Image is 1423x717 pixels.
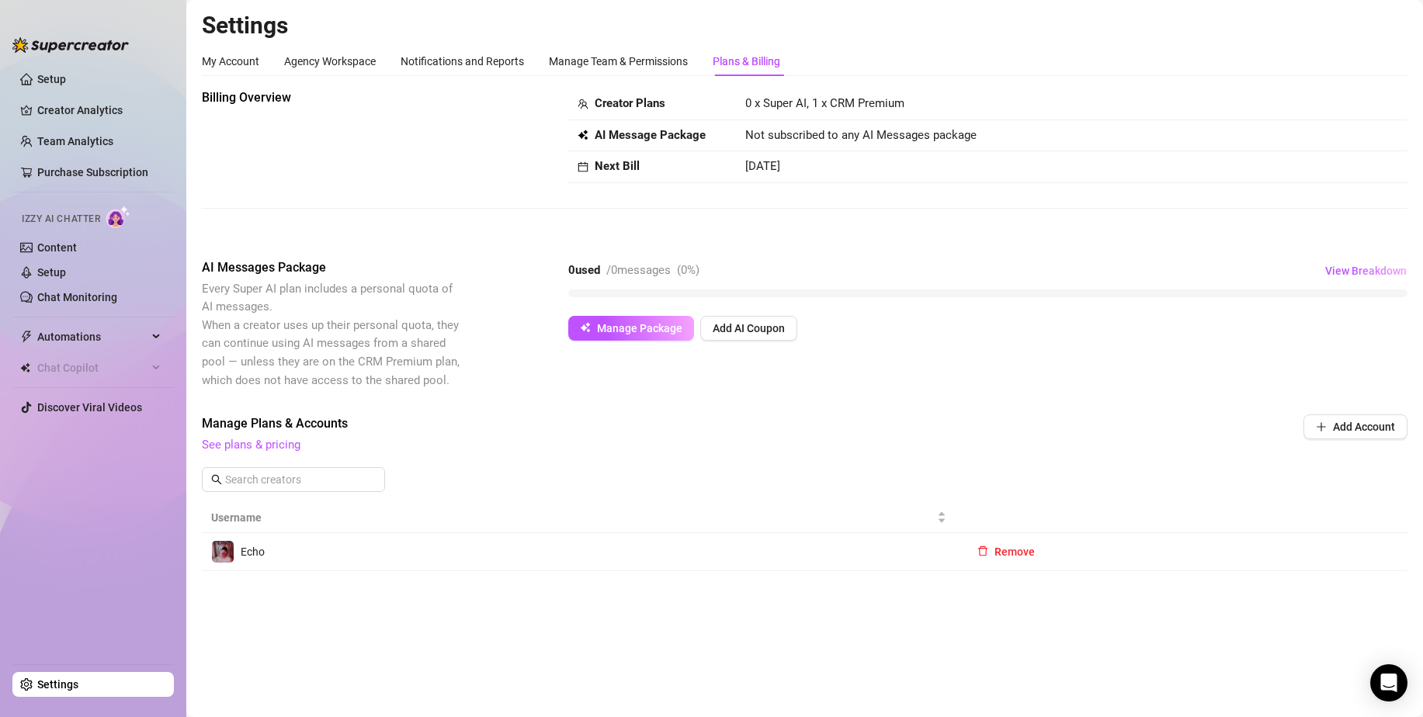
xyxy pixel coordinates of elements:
a: Content [37,241,77,254]
strong: AI Message Package [595,128,706,142]
span: ( 0 %) [677,263,699,277]
span: calendar [578,161,588,172]
img: Chat Copilot [20,362,30,373]
span: View Breakdown [1325,265,1407,277]
span: Manage Plans & Accounts [202,414,1198,433]
a: Team Analytics [37,135,113,147]
span: Billing Overview [202,88,463,107]
span: Username [211,509,934,526]
strong: Creator Plans [595,96,665,110]
span: Remove [994,546,1035,558]
button: Remove [965,539,1047,564]
span: delete [977,546,988,556]
button: Manage Package [568,316,694,341]
strong: Next Bill [595,159,640,173]
input: Search creators [225,471,363,488]
div: Manage Team & Permissions [549,53,688,70]
button: Add AI Coupon [700,316,797,341]
span: plus [1316,421,1327,432]
a: Setup [37,266,66,279]
a: Chat Monitoring [37,291,117,303]
span: Every Super AI plan includes a personal quota of AI messages. When a creator uses up their person... [202,282,460,387]
img: logo-BBDzfeDw.svg [12,37,129,53]
span: search [211,474,222,485]
a: See plans & pricing [202,438,300,452]
div: Agency Workspace [284,53,376,70]
a: Creator Analytics [37,98,161,123]
span: Not subscribed to any AI Messages package [745,126,977,145]
div: Open Intercom Messenger [1370,664,1407,701]
span: [DATE] [745,159,780,173]
span: / 0 messages [606,263,671,277]
span: team [578,99,588,109]
span: Chat Copilot [37,355,148,380]
a: Setup [37,73,66,85]
span: thunderbolt [20,331,33,343]
a: Purchase Subscription [37,166,148,178]
button: Add Account [1303,414,1407,439]
strong: 0 used [568,263,600,277]
span: Izzy AI Chatter [22,212,100,227]
span: Automations [37,324,148,349]
th: Username [202,503,956,533]
span: Echo [241,546,265,558]
span: Manage Package [597,322,682,334]
a: Discover Viral Videos [37,401,142,414]
img: Echo [212,541,234,563]
span: AI Messages Package [202,258,463,277]
div: My Account [202,53,259,70]
h2: Settings [202,11,1407,40]
span: 0 x Super AI, 1 x CRM Premium [745,96,904,110]
span: Add Account [1333,421,1395,433]
div: Notifications and Reports [401,53,524,70]
img: AI Chatter [106,206,130,228]
div: Plans & Billing [713,53,780,70]
a: Settings [37,678,78,691]
span: Add AI Coupon [713,322,785,334]
button: View Breakdown [1324,258,1407,283]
